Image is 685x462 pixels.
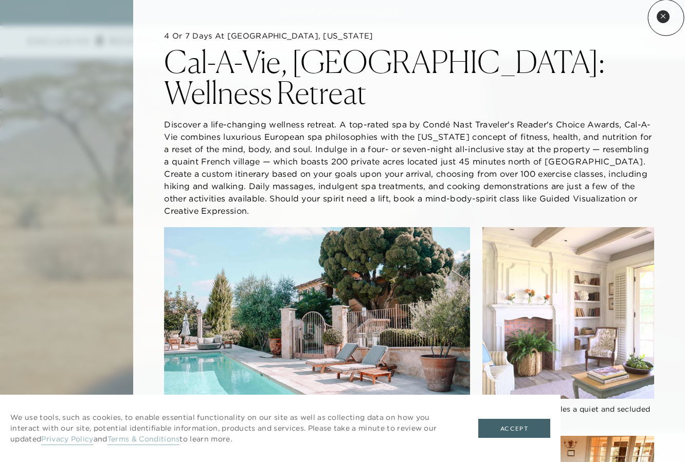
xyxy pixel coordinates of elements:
[10,412,458,445] p: We use tools, such as cookies, to enable essential functionality on our site as well as collectin...
[107,434,180,445] a: Terms & Conditions
[478,419,550,438] button: Accept
[164,31,654,41] h5: 4 or 7 Days at [GEOGRAPHIC_DATA], [US_STATE]
[164,46,654,108] h2: Cal-A-Vie, [GEOGRAPHIC_DATA]: Wellness Retreat
[41,434,93,445] a: Privacy Policy
[164,118,654,217] p: Discover a life-changing wellness retreat. A top-rated spa by Condé Nast Traveler's Reader's Choi...
[482,404,651,424] span: The property resembles a quiet and secluded French village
